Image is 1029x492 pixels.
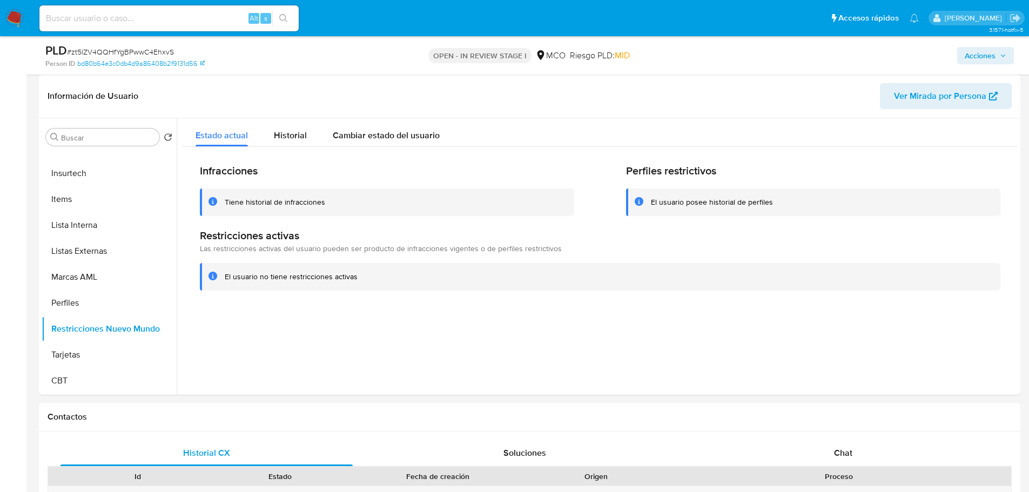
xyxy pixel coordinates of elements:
input: Buscar usuario o caso... [39,11,299,25]
div: Origen [533,471,660,482]
button: Items [42,186,177,212]
button: search-icon [272,11,294,26]
button: Buscar [50,133,59,141]
p: OPEN - IN REVIEW STAGE I [429,48,531,63]
button: Ver Mirada por Persona [880,83,1012,109]
button: Insurtech [42,160,177,186]
a: bd80b64e3c0db4d9a86408b2f9131d56 [77,59,205,69]
span: Historial CX [183,447,230,459]
span: Riesgo PLD: [570,50,630,62]
button: Marcas AML [42,264,177,290]
button: Perfiles [42,290,177,316]
span: Alt [250,13,258,23]
p: felipe.cayon@mercadolibre.com [945,13,1006,23]
div: Proceso [675,471,1004,482]
div: MCO [535,50,566,62]
span: MID [615,49,630,62]
h1: Contactos [48,412,1012,422]
a: Notificaciones [910,14,919,23]
h1: Información de Usuario [48,91,138,102]
span: Ver Mirada por Persona [894,83,986,109]
span: 3.157.1-hotfix-5 [989,25,1024,34]
span: # zt5lZV4QQHfYgBPwwC4EhxvS [67,46,174,57]
button: Listas Externas [42,238,177,264]
div: Id [75,471,201,482]
b: Person ID [45,59,75,69]
span: Chat [834,447,852,459]
button: Lista Interna [42,212,177,238]
a: Salir [1010,12,1021,24]
input: Buscar [61,133,155,143]
span: Soluciones [503,447,546,459]
div: Estado [217,471,344,482]
span: Accesos rápidos [838,12,899,24]
div: Fecha de creación [359,471,517,482]
span: s [264,13,267,23]
b: PLD [45,42,67,59]
button: Volver al orden por defecto [164,133,172,145]
button: Acciones [957,47,1014,64]
span: Acciones [965,47,996,64]
button: CBT [42,368,177,394]
button: Restricciones Nuevo Mundo [42,316,177,342]
button: Tarjetas [42,342,177,368]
